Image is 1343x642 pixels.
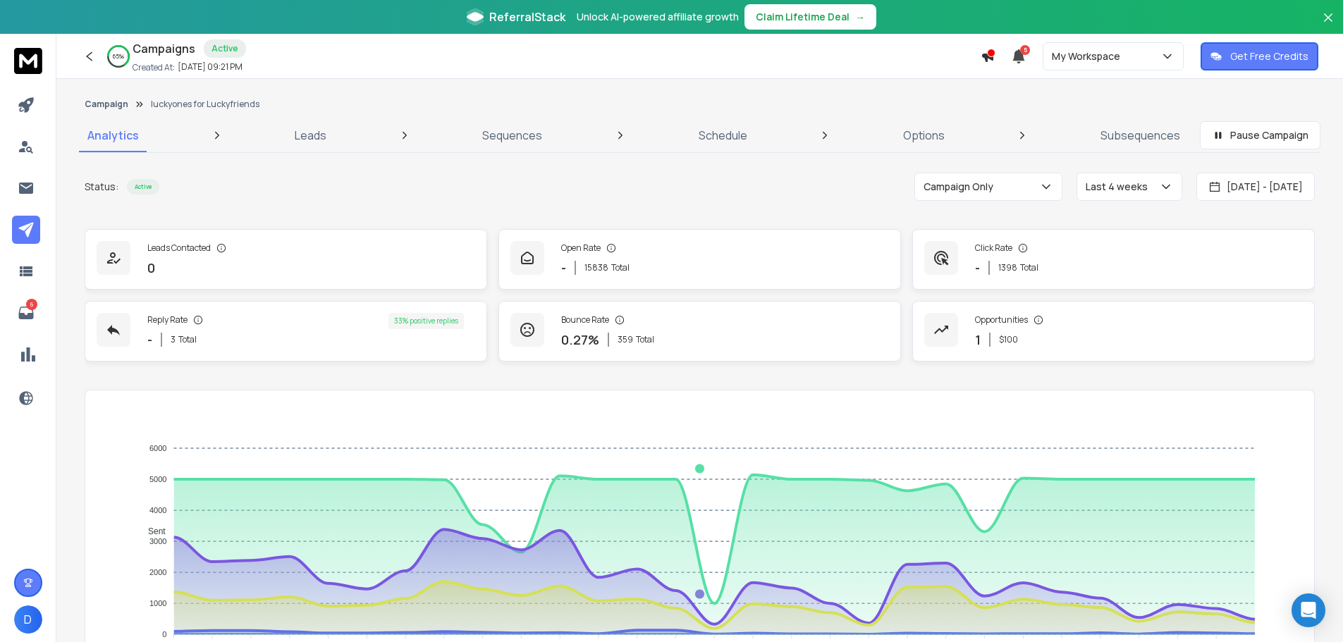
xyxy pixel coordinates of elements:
p: Opportunities [975,314,1028,326]
tspan: 0 [162,630,166,638]
p: Options [903,127,945,144]
p: Status: [85,180,118,194]
p: Click Rate [975,242,1012,254]
tspan: 3000 [149,537,166,545]
p: Subsequences [1100,127,1180,144]
p: Created At: [133,62,175,73]
p: - [561,258,566,278]
p: 1 [975,330,981,350]
p: Schedule [699,127,747,144]
p: Sequences [482,127,542,144]
button: D [14,605,42,634]
a: 6 [12,299,40,327]
div: 33 % positive replies [388,313,464,329]
div: Active [204,39,246,58]
p: Bounce Rate [561,314,609,326]
p: luckyones for Luckyfriends [151,99,259,110]
p: Reply Rate [147,314,188,326]
p: 65 % [113,52,124,61]
a: Leads [286,118,335,152]
p: - [975,258,980,278]
p: 0.27 % [561,330,599,350]
p: Unlock AI-powered affiliate growth [577,10,739,24]
span: ReferralStack [489,8,565,25]
p: Get Free Credits [1230,49,1308,63]
a: Click Rate-1398Total [912,229,1315,290]
button: Campaign [85,99,128,110]
button: Get Free Credits [1201,42,1318,70]
span: Total [1020,262,1038,273]
p: Analytics [87,127,139,144]
span: 5 [1020,45,1030,55]
tspan: 1000 [149,599,166,607]
button: [DATE] - [DATE] [1196,173,1315,201]
button: Close banner [1319,8,1337,42]
p: - [147,330,152,350]
tspan: 2000 [149,568,166,576]
p: Leads [295,127,326,144]
span: Total [636,334,654,345]
a: Analytics [79,118,147,152]
span: 15838 [584,262,608,273]
a: Leads Contacted0 [85,229,487,290]
a: Options [895,118,953,152]
tspan: 4000 [149,506,166,514]
a: Bounce Rate0.27%359Total [498,301,901,362]
button: Pause Campaign [1200,121,1320,149]
p: $ 100 [999,334,1018,345]
div: Open Intercom Messenger [1292,593,1325,627]
div: Active [127,179,159,195]
span: Sent [137,526,166,536]
button: Claim Lifetime Deal→ [744,4,876,30]
a: Opportunities1$100 [912,301,1315,362]
a: Open Rate-15838Total [498,229,901,290]
p: 6 [26,299,37,310]
p: My Workspace [1052,49,1126,63]
tspan: 6000 [149,444,166,452]
tspan: 5000 [149,475,166,483]
a: Sequences [474,118,551,152]
span: 1398 [998,262,1017,273]
p: Open Rate [561,242,601,254]
p: Campaign Only [924,180,999,194]
span: 3 [171,334,176,345]
a: Reply Rate-3Total33% positive replies [85,301,487,362]
p: Last 4 weeks [1086,180,1153,194]
span: Total [611,262,630,273]
a: Schedule [690,118,756,152]
a: Subsequences [1092,118,1189,152]
p: [DATE] 09:21 PM [178,61,243,73]
h1: Campaigns [133,40,195,57]
span: 359 [618,334,633,345]
span: → [855,10,865,24]
p: 0 [147,258,155,278]
p: Leads Contacted [147,242,211,254]
span: Total [178,334,197,345]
